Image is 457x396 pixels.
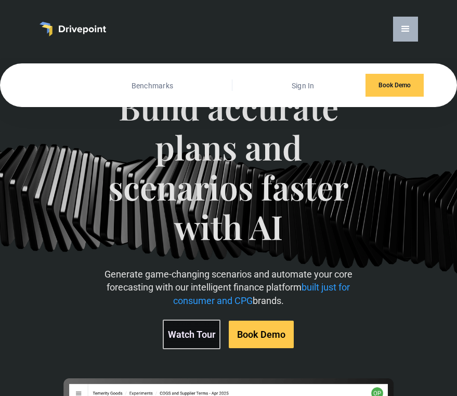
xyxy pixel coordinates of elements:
a: Book Demo [365,74,424,97]
a: home [40,22,106,36]
div: menu [393,17,418,42]
a: Sign In [289,79,317,93]
a: Customers [36,79,77,93]
a: Benchmarks [129,79,176,93]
